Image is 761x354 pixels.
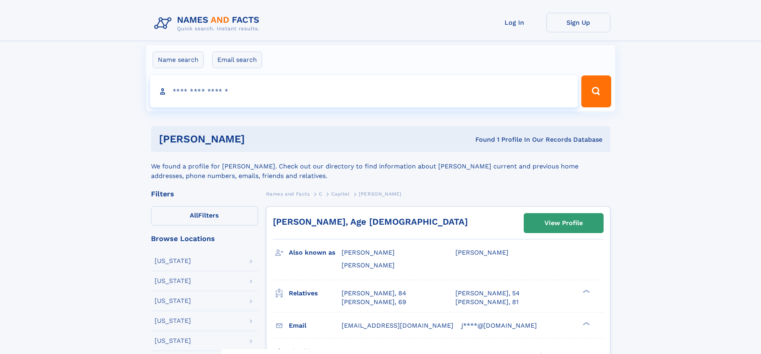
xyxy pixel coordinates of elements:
div: ❯ [581,289,590,294]
a: [PERSON_NAME], 69 [342,298,406,307]
img: Logo Names and Facts [151,13,266,34]
div: [US_STATE] [155,278,191,284]
a: [PERSON_NAME], 84 [342,289,406,298]
div: ❯ [581,321,590,326]
label: Email search [212,51,262,68]
h1: [PERSON_NAME] [159,134,360,144]
label: Filters [151,206,258,225]
h3: Also known as [289,246,342,259]
a: Log In [483,13,546,32]
a: [PERSON_NAME], 54 [455,289,520,298]
a: Names and Facts [266,189,310,199]
div: View Profile [544,214,583,232]
span: [PERSON_NAME] [342,249,395,256]
label: Name search [153,51,204,68]
a: [PERSON_NAME], 81 [455,298,519,307]
span: [PERSON_NAME] [342,261,395,269]
a: Sign Up [546,13,610,32]
h3: Relatives [289,287,342,300]
span: [PERSON_NAME] [359,191,401,197]
h3: Email [289,319,342,332]
a: View Profile [524,214,603,233]
a: Capitel [331,189,350,199]
div: We found a profile for [PERSON_NAME]. Check out our directory to find information about [PERSON_N... [151,152,610,181]
a: [PERSON_NAME], Age [DEMOGRAPHIC_DATA] [273,217,468,227]
div: [US_STATE] [155,258,191,264]
div: [US_STATE] [155,318,191,324]
span: C [319,191,322,197]
input: search input [150,75,578,107]
div: Filters [151,190,258,198]
span: All [190,212,198,219]
span: [EMAIL_ADDRESS][DOMAIN_NAME] [342,322,453,329]
button: Search Button [581,75,611,107]
div: Found 1 Profile In Our Records Database [360,135,602,144]
div: [US_STATE] [155,338,191,344]
div: [US_STATE] [155,298,191,304]
span: Capitel [331,191,350,197]
span: [PERSON_NAME] [455,249,509,256]
a: C [319,189,322,199]
div: Browse Locations [151,235,258,242]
